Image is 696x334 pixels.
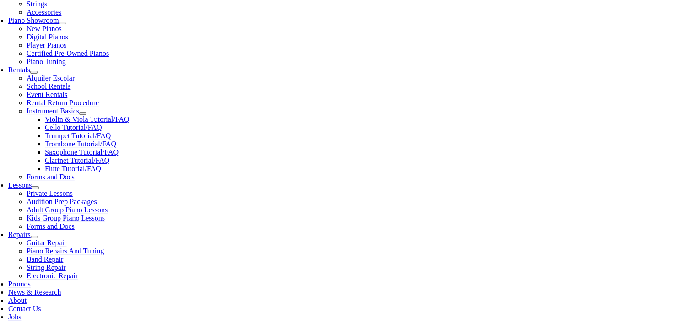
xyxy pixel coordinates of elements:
a: Flute Tutorial/FAQ [45,165,101,172]
a: Jobs [8,313,21,321]
button: Open submenu of Repairs [31,236,38,238]
a: Rentals [8,66,30,74]
a: Certified Pre-Owned Pianos [27,49,109,57]
a: Accessories [27,8,61,16]
a: Piano Repairs And Tuning [27,247,104,255]
button: Open submenu of Instrument Basics [79,112,86,115]
a: Kids Group Piano Lessons [27,214,105,222]
a: Alquiler Escolar [27,74,75,82]
a: Guitar Repair [27,239,67,247]
a: Violin & Viola Tutorial/FAQ [45,115,129,123]
a: Audition Prep Packages [27,198,97,205]
a: Player Pianos [27,41,67,49]
a: Piano Tuning [27,58,66,65]
a: Repairs [8,231,31,238]
a: Electronic Repair [27,272,78,280]
a: Forms and Docs [27,222,75,230]
a: Digital Pianos [27,33,68,41]
a: Forms and Docs [27,173,75,181]
a: Clarinet Tutorial/FAQ [45,156,110,164]
a: About [8,296,27,304]
a: Band Repair [27,255,63,263]
a: Rental Return Procedure [27,99,99,107]
a: Contact Us [8,305,41,312]
a: Event Rentals [27,91,67,98]
a: Adult Group Piano Lessons [27,206,108,214]
a: Lessons [8,181,32,189]
a: Private Lessons [27,189,73,197]
a: Saxophone Tutorial/FAQ [45,148,119,156]
a: Instrument Basics [27,107,79,115]
a: Piano Showroom [8,16,59,24]
a: News & Research [8,288,61,296]
a: String Repair [27,264,66,271]
a: Promos [8,280,31,288]
a: School Rentals [27,82,70,90]
a: Cello Tutorial/FAQ [45,124,102,131]
a: Trumpet Tutorial/FAQ [45,132,111,140]
button: Open submenu of Piano Showroom [59,22,66,24]
a: Trombone Tutorial/FAQ [45,140,116,148]
button: Open submenu of Rentals [30,71,38,74]
a: New Pianos [27,25,62,32]
button: Open submenu of Lessons [32,186,39,189]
